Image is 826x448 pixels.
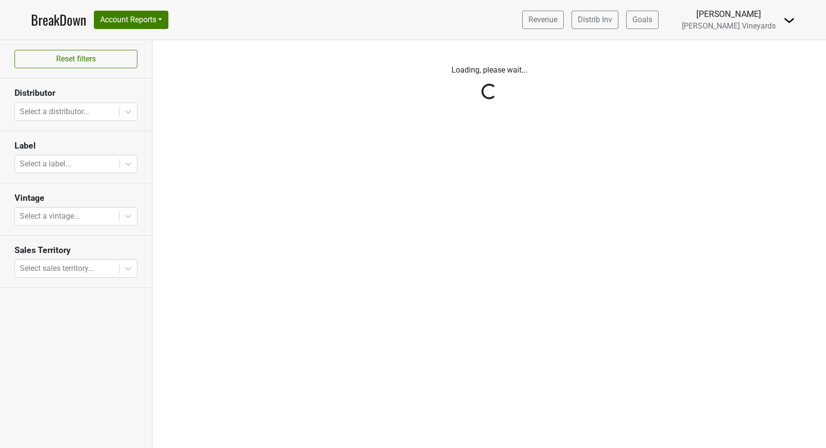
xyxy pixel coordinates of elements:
[31,10,86,30] a: BreakDown
[571,11,618,29] a: Distrib Inv
[94,11,168,29] button: Account Reports
[682,8,776,20] div: [PERSON_NAME]
[221,64,758,76] p: Loading, please wait...
[682,21,776,30] span: [PERSON_NAME] Vineyards
[522,11,564,29] a: Revenue
[626,11,659,29] a: Goals
[783,15,795,26] img: Dropdown Menu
